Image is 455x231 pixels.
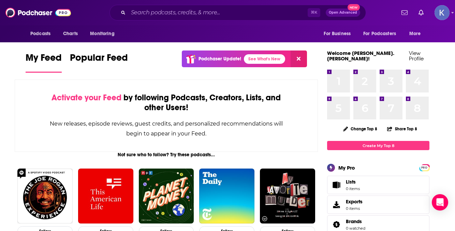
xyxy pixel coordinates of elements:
span: Exports [346,199,363,205]
img: User Profile [435,5,450,20]
button: Share Top 8 [387,122,417,135]
a: View Profile [409,50,424,62]
span: For Business [324,29,351,39]
img: Planet Money [139,169,194,224]
span: 0 items [346,206,363,211]
a: Create My Top 8 [327,141,429,150]
span: Exports [329,200,343,210]
input: Search podcasts, credits, & more... [128,7,308,18]
span: Brands [346,218,362,225]
span: Lists [346,179,360,185]
span: ⌘ K [308,8,320,17]
span: Open Advanced [329,11,357,14]
div: Open Intercom Messenger [432,194,448,211]
img: My Favorite Murder with Karen Kilgariff and Georgia Hardstark [260,169,315,224]
div: Not sure who to follow? Try these podcasts... [15,152,318,158]
button: open menu [319,27,359,40]
span: Popular Feed [70,52,128,68]
a: Exports [327,196,429,214]
div: Search podcasts, credits, & more... [109,5,366,20]
span: For Podcasters [363,29,396,39]
button: Show profile menu [435,5,450,20]
a: Lists [327,176,429,194]
a: 0 watched [346,226,365,231]
span: More [409,29,421,39]
p: Podchaser Update! [199,56,241,62]
button: open menu [85,27,123,40]
span: Activate your Feed [52,92,121,103]
button: open menu [26,27,59,40]
button: open menu [359,27,406,40]
a: Brands [329,220,343,229]
button: open menu [405,27,429,40]
div: by following Podcasts, Creators, Lists, and other Users! [49,93,283,113]
img: This American Life [78,169,133,224]
div: My Pro [338,164,355,171]
span: 0 items [346,186,360,191]
img: The Joe Rogan Experience [17,169,73,224]
img: The Daily [199,169,254,224]
a: See What's New [244,54,285,64]
button: Change Top 8 [339,125,381,133]
a: Welcome [PERSON_NAME].[PERSON_NAME]! [327,50,394,62]
a: Charts [59,27,82,40]
img: Podchaser - Follow, Share and Rate Podcasts [5,6,71,19]
span: New [348,4,360,11]
span: Podcasts [30,29,50,39]
span: Lists [329,180,343,190]
span: My Feed [26,52,62,68]
a: Popular Feed [70,52,128,73]
a: My Feed [26,52,62,73]
button: Open AdvancedNew [326,9,360,17]
div: New releases, episode reviews, guest credits, and personalized recommendations will begin to appe... [49,119,283,139]
span: Logged in as kristina.caracciolo [435,5,450,20]
span: Lists [346,179,356,185]
a: Show notifications dropdown [416,7,426,18]
a: PRO [420,165,428,170]
span: Monitoring [90,29,114,39]
span: Charts [63,29,78,39]
a: Brands [346,218,365,225]
a: Show notifications dropdown [399,7,410,18]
